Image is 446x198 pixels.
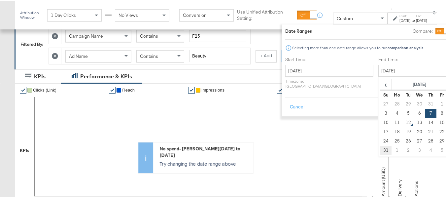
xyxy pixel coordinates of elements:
td: 26 [403,136,414,145]
div: No spend - [PERSON_NAME][DATE] to [DATE] [160,145,250,157]
td: 31 [425,99,436,108]
label: End: [416,13,427,17]
th: We [414,89,425,99]
td: 10 [380,117,392,126]
td: 5 [403,108,414,117]
div: [DATE] [416,17,427,22]
td: 11 [392,117,403,126]
td: 28 [392,99,403,108]
span: ↑ [388,7,395,9]
span: No Views [119,11,138,17]
a: ✔ [109,86,116,93]
td: 29 [403,99,414,108]
td: 13 [414,117,425,126]
span: ‹ [381,78,391,88]
a: ✔ [188,86,195,93]
td: 18 [392,126,403,136]
td: 14 [425,117,436,126]
td: 3 [380,108,392,117]
span: Conversion [183,11,207,17]
td: 31 [380,145,392,154]
td: 27 [380,99,392,108]
span: Reach [122,87,135,92]
th: Th [425,89,436,99]
a: ✔ [20,86,26,93]
div: Filtered By: [20,40,44,47]
div: [DATE] [399,17,410,22]
strong: to [410,17,416,22]
td: 4 [392,108,403,117]
span: Custom [337,15,353,20]
th: Su [380,89,392,99]
td: 3 [414,145,425,154]
span: Contains [140,52,158,58]
label: Start Time: [285,56,373,62]
td: 24 [380,136,392,145]
td: 6 [414,108,425,117]
td: 4 [425,145,436,154]
td: 1 [392,145,403,154]
th: Mo [392,89,403,99]
span: Contains [140,32,158,38]
input: Enter a search term [189,29,246,41]
td: 7 [425,108,436,117]
td: 21 [425,126,436,136]
div: Performance & KPIs [80,72,132,79]
label: Start: [399,13,410,17]
div: Attribution Window: [20,10,44,19]
label: Use Unified Attribution Setting: [237,8,294,20]
div: Date Ranges [285,27,312,33]
strong: comparison analysis [388,44,424,49]
button: + Add [256,49,277,61]
span: Ad Name [69,52,88,58]
td: 28 [425,136,436,145]
button: Cancel [285,100,309,112]
td: 19 [403,126,414,136]
td: 30 [414,99,425,108]
p: Try changing the date range above [160,159,250,166]
span: 1 Day Clicks [51,11,76,17]
div: Selecting more than one date range allows you to run . [292,45,425,49]
span: Clicks (Link) [33,87,56,92]
td: 17 [380,126,392,136]
p: Timezone: [GEOGRAPHIC_DATA]/[GEOGRAPHIC_DATA] [285,78,373,88]
td: 27 [414,136,425,145]
td: 20 [414,126,425,136]
span: Impressions [201,87,224,92]
input: Enter a search term [189,49,246,61]
td: 25 [392,136,403,145]
a: ✔ [277,86,284,93]
td: 2 [403,145,414,154]
td: 12 [403,117,414,126]
button: Apply Filters [282,49,321,61]
div: KPIs [34,72,46,79]
span: Campaign Name [69,32,103,38]
th: Tu [403,89,414,99]
label: Compare: [413,27,433,33]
